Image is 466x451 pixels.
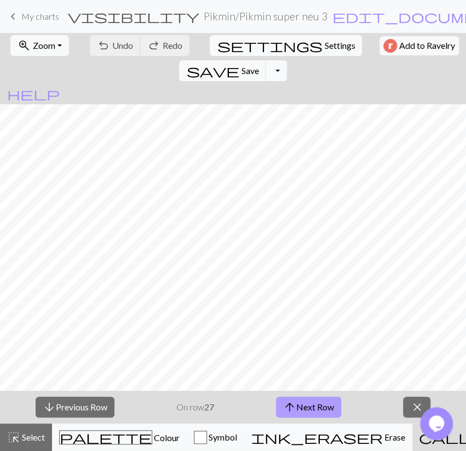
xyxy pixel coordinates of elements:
span: close [410,399,423,415]
span: My charts [21,11,59,21]
span: ink_eraser [251,430,383,445]
button: Add to Ravelry [379,36,459,55]
iframe: chat widget [420,407,455,440]
button: SettingsSettings [210,35,362,56]
button: Symbol [187,424,244,451]
span: Zoom [33,40,55,50]
span: Save [241,65,258,76]
button: Save [179,60,266,81]
button: Previous Row [36,397,114,418]
span: keyboard_arrow_left [7,9,20,24]
span: zoom_in [18,38,31,53]
span: arrow_downward [43,399,56,415]
span: save [186,63,239,78]
span: Erase [383,432,405,442]
span: palette [60,430,152,445]
span: Colour [152,432,180,443]
span: visibility [68,9,199,24]
span: help [7,86,60,102]
span: Settings [324,39,355,52]
span: Symbol [207,432,237,442]
strong: 27 [204,402,214,412]
button: Erase [244,424,412,451]
a: My charts [7,7,59,26]
button: Zoom [10,35,69,56]
p: On row [176,401,214,414]
button: Next Row [276,397,341,418]
img: Ravelry [383,39,397,53]
h2: Pikmin / Pikmin super neu 3 [204,10,327,22]
button: Colour [52,424,187,451]
span: Add to Ravelry [399,39,455,53]
i: Settings [217,39,322,52]
span: arrow_upward [283,399,296,415]
span: settings [217,38,322,53]
span: highlight_alt [7,430,20,445]
span: Select [20,432,45,442]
